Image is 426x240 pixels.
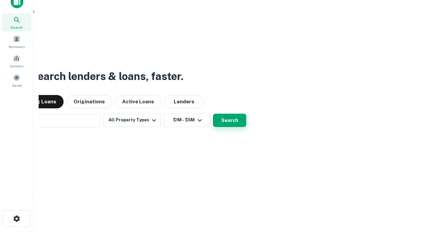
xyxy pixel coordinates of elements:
[2,71,31,89] a: Saved
[10,63,23,69] span: Contacts
[12,83,22,88] span: Saved
[30,68,183,84] h3: Search lenders & loans, faster.
[9,44,25,49] span: Borrowers
[393,187,426,219] iframe: Chat Widget
[164,114,210,127] button: $1M - $5M
[213,114,246,127] button: Search
[2,33,31,51] a: Borrowers
[11,25,23,30] span: Search
[66,95,112,108] button: Originations
[2,52,31,70] a: Contacts
[2,13,31,31] a: Search
[164,95,204,108] button: Lenders
[115,95,161,108] button: Active Loans
[103,114,161,127] button: All Property Types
